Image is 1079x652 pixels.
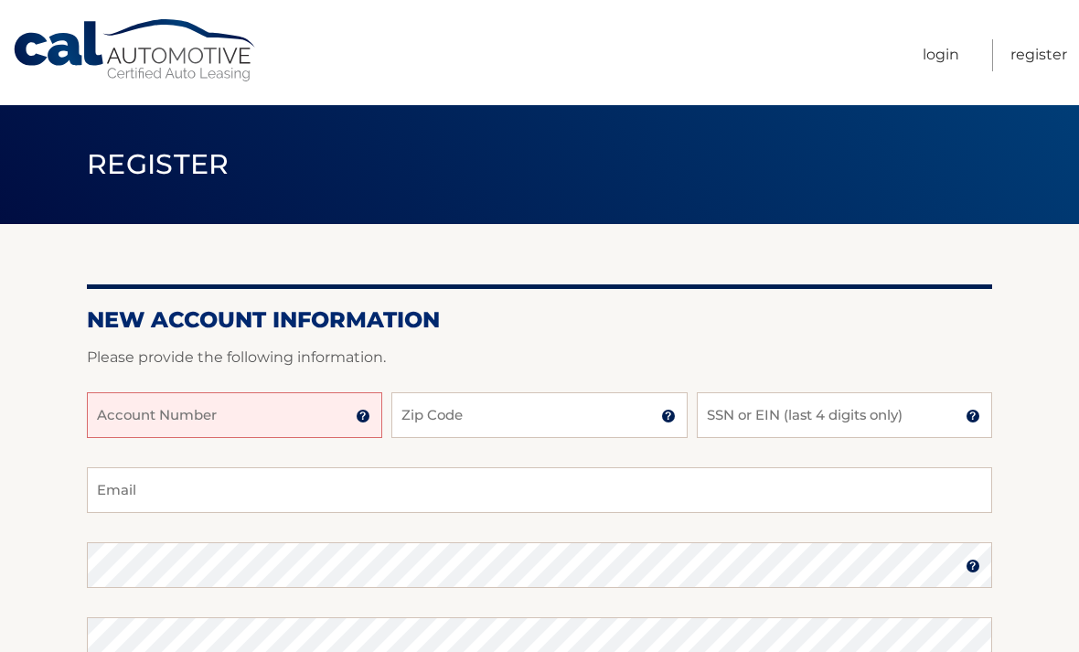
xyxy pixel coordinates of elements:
p: Please provide the following information. [87,345,992,370]
input: Zip Code [391,392,687,438]
a: Register [1010,39,1067,71]
input: Account Number [87,392,382,438]
a: Login [923,39,959,71]
input: Email [87,467,992,513]
span: Register [87,147,230,181]
h2: New Account Information [87,306,992,334]
img: tooltip.svg [661,409,676,423]
a: Cal Automotive [12,18,259,83]
img: tooltip.svg [966,559,980,573]
input: SSN or EIN (last 4 digits only) [697,392,992,438]
img: tooltip.svg [356,409,370,423]
img: tooltip.svg [966,409,980,423]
